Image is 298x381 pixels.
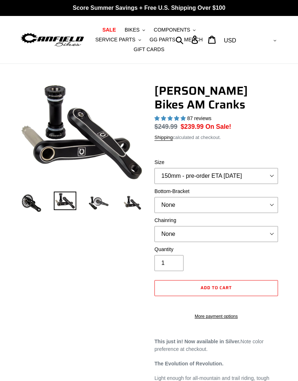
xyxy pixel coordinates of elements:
[121,25,149,35] button: BIKES
[92,35,144,45] button: SERVICE PARTS
[99,25,120,35] a: SALE
[154,115,187,121] span: 4.97 stars
[150,25,199,35] button: COMPONENTS
[154,361,223,366] strong: The Evolution of Revolution.
[154,246,278,253] label: Quantity
[125,27,140,33] span: BIKES
[187,115,212,121] span: 87 reviews
[154,280,278,296] button: Add to cart
[154,84,278,112] h1: [PERSON_NAME] Bikes AM Cranks
[154,135,173,141] a: Shipping
[154,159,278,166] label: Size
[201,284,232,291] span: Add to cart
[181,123,204,130] span: $239.99
[121,192,144,214] img: Load image into Gallery viewer, CANFIELD-AM_DH-CRANKS
[54,192,77,210] img: Load image into Gallery viewer, Canfield Cranks
[154,313,278,320] a: More payment options
[95,37,135,43] span: SERVICE PARTS
[205,122,231,131] span: On Sale!
[154,339,241,344] strong: This just in! Now available in Silver.
[20,192,43,214] img: Load image into Gallery viewer, Canfield Bikes AM Cranks
[154,27,190,33] span: COMPONENTS
[150,37,176,43] span: GG PARTS
[146,35,179,45] a: GG PARTS
[154,123,177,130] s: $249.99
[154,134,278,141] div: calculated at checkout.
[102,27,116,33] span: SALE
[134,46,165,53] span: GIFT CARDS
[154,338,278,353] p: Note color preference at checkout.
[87,192,110,214] img: Load image into Gallery viewer, Canfield Bikes AM Cranks
[154,188,278,195] label: Bottom-Bracket
[20,32,85,48] img: Canfield Bikes
[130,45,168,54] a: GIFT CARDS
[154,217,278,224] label: Chainring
